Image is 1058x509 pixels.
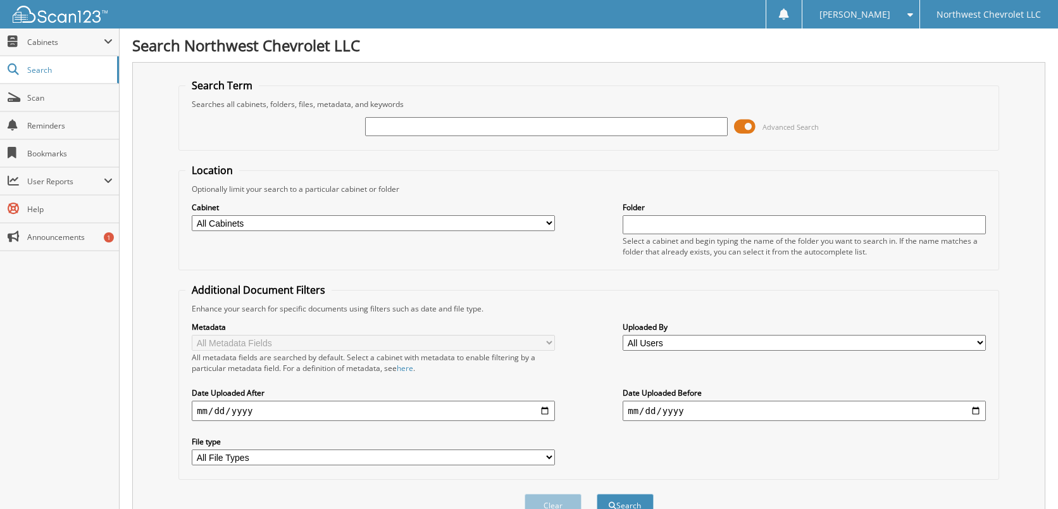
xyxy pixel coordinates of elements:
[185,163,239,177] legend: Location
[27,204,113,215] span: Help
[762,122,819,132] span: Advanced Search
[132,35,1045,56] h1: Search Northwest Chevrolet LLC
[995,448,1058,509] iframe: Chat Widget
[27,148,113,159] span: Bookmarks
[192,202,555,213] label: Cabinet
[27,65,111,75] span: Search
[192,401,555,421] input: start
[623,236,986,257] div: Select a cabinet and begin typing the name of the folder you want to search in. If the name match...
[192,387,555,398] label: Date Uploaded After
[185,79,259,92] legend: Search Term
[623,322,986,332] label: Uploaded By
[185,184,992,194] div: Optionally limit your search to a particular cabinet or folder
[819,11,890,18] span: [PERSON_NAME]
[27,92,113,103] span: Scan
[623,387,986,398] label: Date Uploaded Before
[185,303,992,314] div: Enhance your search for specific documents using filters such as date and file type.
[27,37,104,47] span: Cabinets
[104,232,114,242] div: 1
[27,176,104,187] span: User Reports
[192,322,555,332] label: Metadata
[13,6,108,23] img: scan123-logo-white.svg
[397,363,413,374] a: here
[192,352,555,374] div: All metadata fields are searched by default. Select a cabinet with metadata to enable filtering b...
[937,11,1041,18] span: Northwest Chevrolet LLC
[27,120,113,131] span: Reminders
[192,436,555,447] label: File type
[623,202,986,213] label: Folder
[623,401,986,421] input: end
[185,99,992,110] div: Searches all cabinets, folders, files, metadata, and keywords
[27,232,113,242] span: Announcements
[185,283,332,297] legend: Additional Document Filters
